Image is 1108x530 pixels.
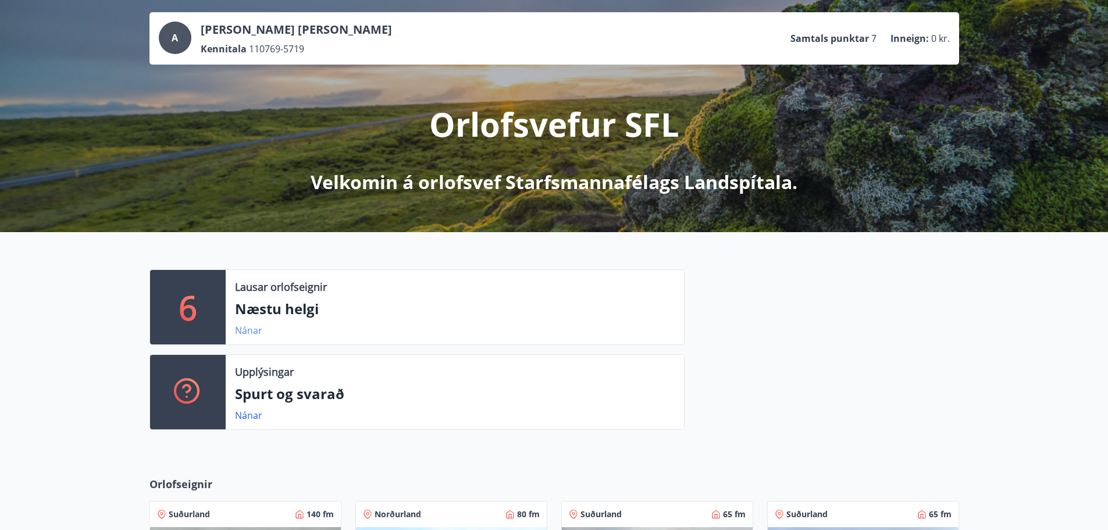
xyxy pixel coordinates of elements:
p: Kennitala [201,42,247,55]
span: 110769-5719 [249,42,304,55]
span: Suðurland [786,508,828,520]
span: Suðurland [580,508,622,520]
span: 80 fm [517,508,540,520]
p: Velkomin á orlofsvef Starfsmannafélags Landspítala. [311,169,797,195]
p: Lausar orlofseignir [235,279,327,294]
span: 140 fm [307,508,334,520]
p: Spurt og svarað [235,384,675,404]
span: 7 [871,32,877,45]
p: Upplýsingar [235,364,294,379]
span: 0 kr. [931,32,950,45]
span: Orlofseignir [149,476,212,492]
p: Inneign : [890,32,929,45]
span: Norðurland [375,508,421,520]
span: 65 fm [929,508,952,520]
span: A [172,31,178,44]
p: Samtals punktar [790,32,869,45]
p: 6 [179,285,197,329]
p: [PERSON_NAME] [PERSON_NAME] [201,22,392,38]
a: Nánar [235,324,262,337]
span: 65 fm [723,508,746,520]
a: Nánar [235,409,262,422]
span: Suðurland [169,508,210,520]
p: Næstu helgi [235,299,675,319]
p: Orlofsvefur SFL [429,102,679,146]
